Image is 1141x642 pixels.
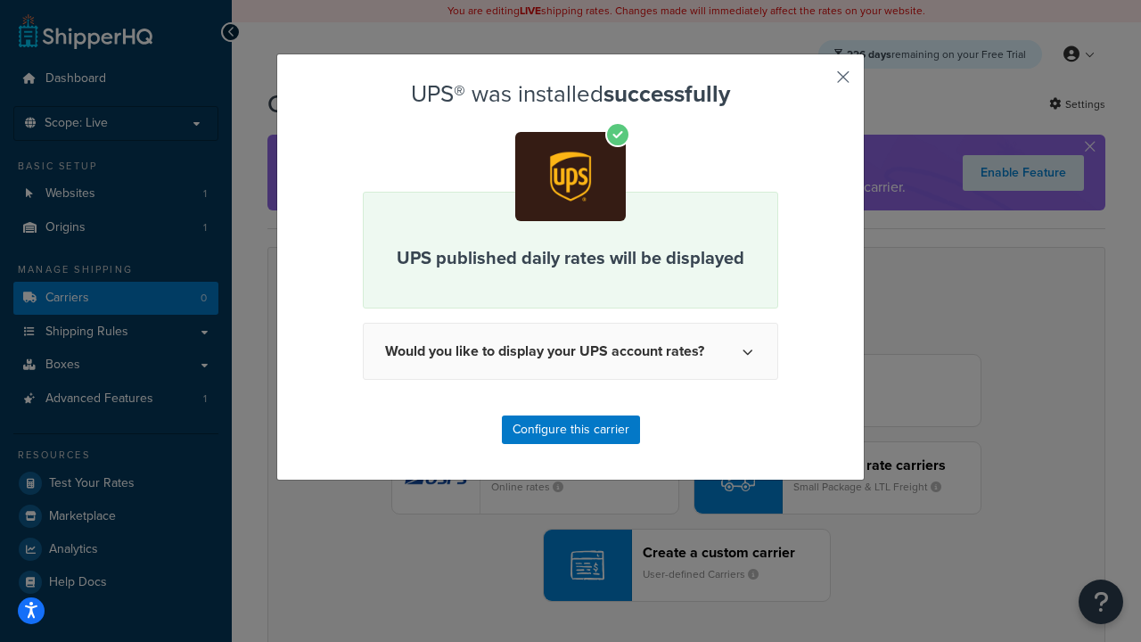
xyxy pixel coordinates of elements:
[502,416,640,444] button: Configure this carrier
[385,244,756,271] p: UPS published daily rates will be displayed
[515,132,626,220] img: app-ups.png
[363,323,778,380] button: Would you like to display your UPS account rates?
[603,77,730,111] strong: successfully
[363,81,778,107] h2: UPS® was installed
[605,122,630,147] i: Check mark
